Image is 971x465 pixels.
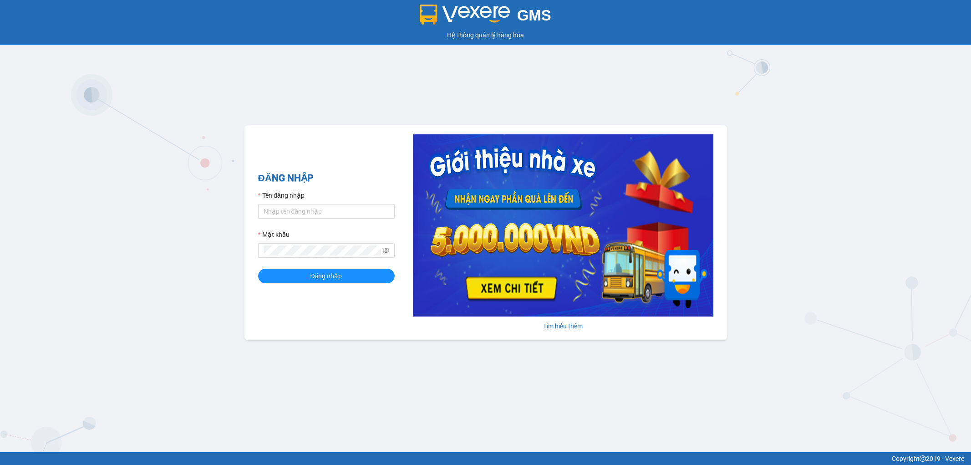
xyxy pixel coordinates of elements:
[413,321,713,331] div: Tìm hiểu thêm
[264,245,381,255] input: Mật khẩu
[258,204,395,219] input: Tên đăng nhập
[258,269,395,283] button: Đăng nhập
[413,134,713,317] img: banner-0
[420,5,510,25] img: logo 2
[920,455,926,462] span: copyright
[310,271,342,281] span: Đăng nhập
[258,171,395,186] h2: ĐĂNG NHẬP
[420,14,551,21] a: GMS
[258,190,305,200] label: Tên đăng nhập
[258,230,290,240] label: Mật khẩu
[7,454,964,464] div: Copyright 2019 - Vexere
[2,30,969,40] div: Hệ thống quản lý hàng hóa
[517,7,551,24] span: GMS
[383,247,389,254] span: eye-invisible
